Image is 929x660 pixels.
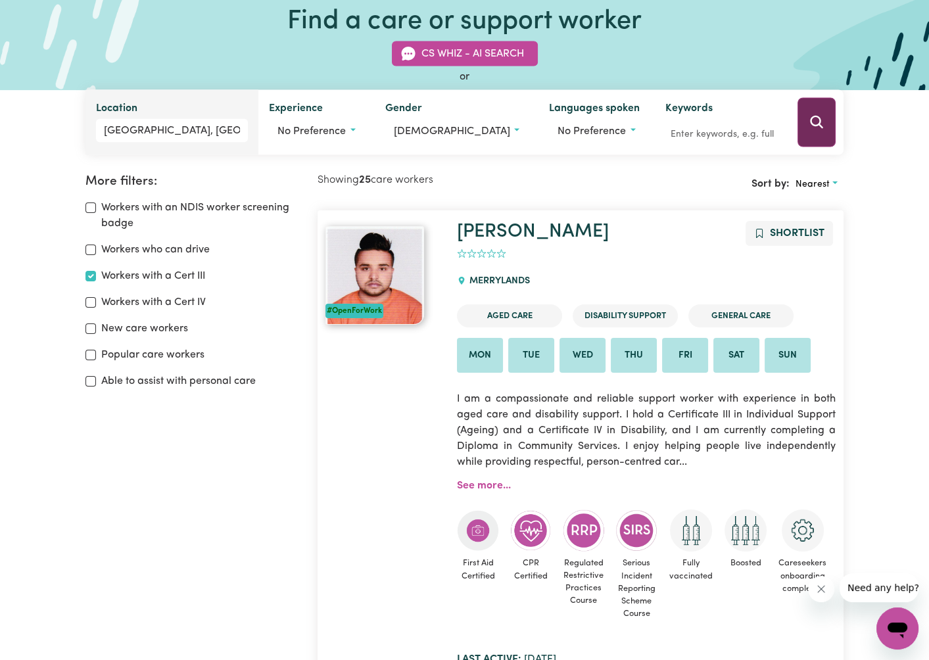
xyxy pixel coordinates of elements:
label: New care workers [101,321,188,337]
div: add rating by typing an integer from 0 to 5 or pressing arrow keys [457,247,506,262]
span: Shortlist [770,228,824,239]
h2: Showing care workers [318,174,581,187]
button: Worker language preferences [549,119,644,144]
img: CS Academy: Serious Incident Reporting Scheme course completed [615,509,657,552]
label: Popular care workers [101,347,204,363]
img: Care and support worker has received 2 doses of COVID-19 vaccine [670,509,712,552]
span: Nearest [796,179,830,189]
div: #OpenForWork [325,304,383,318]
label: Gender [385,101,422,119]
span: Regulated Restrictive Practices Course [562,552,605,613]
iframe: Close message [808,576,834,602]
iframe: Message from company [840,573,918,602]
li: Available on Sat [713,338,759,373]
span: Boosted [725,552,767,575]
span: CPR Certified [510,552,552,587]
li: Aged Care [457,304,562,327]
span: No preference [558,126,626,137]
div: or [85,69,844,85]
label: Languages spoken [549,101,640,119]
a: Bibek#OpenForWork [325,226,441,325]
label: Workers with a Cert III [101,268,205,284]
li: Available on Mon [457,338,503,373]
p: I am a compassionate and reliable support worker with experience in both aged care and disability... [457,383,836,478]
span: Serious Incident Reporting Scheme Course [615,552,657,625]
b: 25 [359,175,371,185]
img: View Bibek's profile [325,226,424,325]
img: Care and support worker has completed First Aid Certification [457,509,499,552]
img: Care and support worker has received booster dose of COVID-19 vaccination [725,509,767,552]
h2: More filters: [85,174,302,189]
li: Disability Support [573,304,678,327]
span: Fully vaccinated [668,552,714,587]
a: [PERSON_NAME] [457,222,609,241]
span: No preference [277,126,346,137]
img: CS Academy: Regulated Restrictive Practices course completed [563,509,605,551]
li: Available on Thu [611,338,657,373]
li: Available on Wed [560,338,606,373]
span: Sort by: [751,179,790,189]
label: Location [96,101,137,119]
label: Experience [269,101,323,119]
label: Keywords [665,101,713,119]
a: See more... [457,481,511,491]
input: Enter a suburb [96,119,249,143]
button: Sort search results [790,174,844,195]
button: Search [798,98,836,147]
img: Care and support worker has completed CPR Certification [510,509,552,552]
iframe: Button to launch messaging window [876,607,918,649]
label: Workers with a Cert IV [101,295,206,310]
button: Add to shortlist [746,221,833,246]
span: [DEMOGRAPHIC_DATA] [394,126,510,137]
button: Worker gender preference [385,119,528,144]
h1: Find a care or support worker [287,6,642,37]
label: Able to assist with personal care [101,373,256,389]
img: CS Academy: Careseekers Onboarding course completed [782,509,824,552]
button: CS Whiz - AI Search [392,41,538,66]
label: Workers with an NDIS worker screening badge [101,200,302,231]
div: MERRYLANDS [457,264,537,299]
span: Careseekers onboarding completed [777,552,828,600]
span: Need any help? [8,9,80,20]
li: Available on Fri [662,338,708,373]
li: General Care [688,304,794,327]
li: Available on Tue [508,338,554,373]
li: Available on Sun [765,338,811,373]
label: Workers who can drive [101,242,210,258]
span: First Aid Certified [457,552,499,587]
button: Worker experience options [269,119,364,144]
input: Enter keywords, e.g. full name, interests [665,124,780,145]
